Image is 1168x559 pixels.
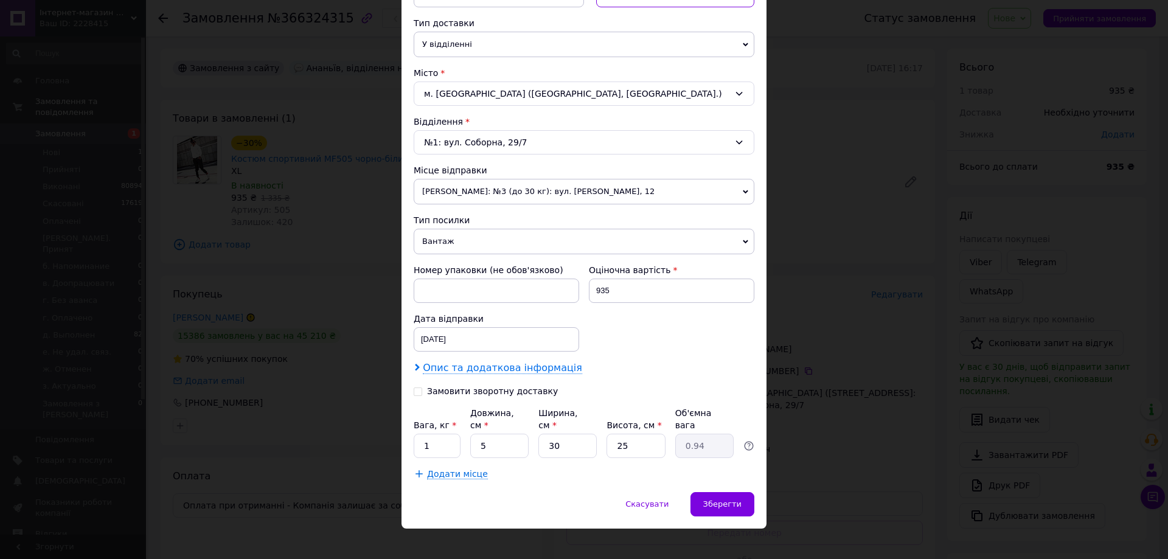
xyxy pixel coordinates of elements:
[470,408,514,430] label: Довжина, см
[414,82,754,106] div: м. [GEOGRAPHIC_DATA] ([GEOGRAPHIC_DATA], [GEOGRAPHIC_DATA].)
[625,499,669,509] span: Скасувати
[414,116,754,128] div: Відділення
[427,386,558,397] div: Замовити зворотну доставку
[414,130,754,155] div: №1: вул. Соборна, 29/7
[589,264,754,276] div: Оціночна вартість
[414,215,470,225] span: Тип посилки
[414,67,754,79] div: Місто
[675,407,734,431] div: Об'ємна вага
[414,264,579,276] div: Номер упаковки (не обов'язково)
[414,179,754,204] span: [PERSON_NAME]: №3 (до 30 кг): вул. [PERSON_NAME], 12
[607,420,661,430] label: Висота, см
[423,362,582,374] span: Опис та додаткова інформація
[538,408,577,430] label: Ширина, см
[414,32,754,57] span: У відділенні
[414,18,474,28] span: Тип доставки
[414,165,487,175] span: Місце відправки
[414,313,579,325] div: Дата відправки
[414,420,456,430] label: Вага, кг
[414,229,754,254] span: Вантаж
[427,469,488,479] span: Додати місце
[703,499,742,509] span: Зберегти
